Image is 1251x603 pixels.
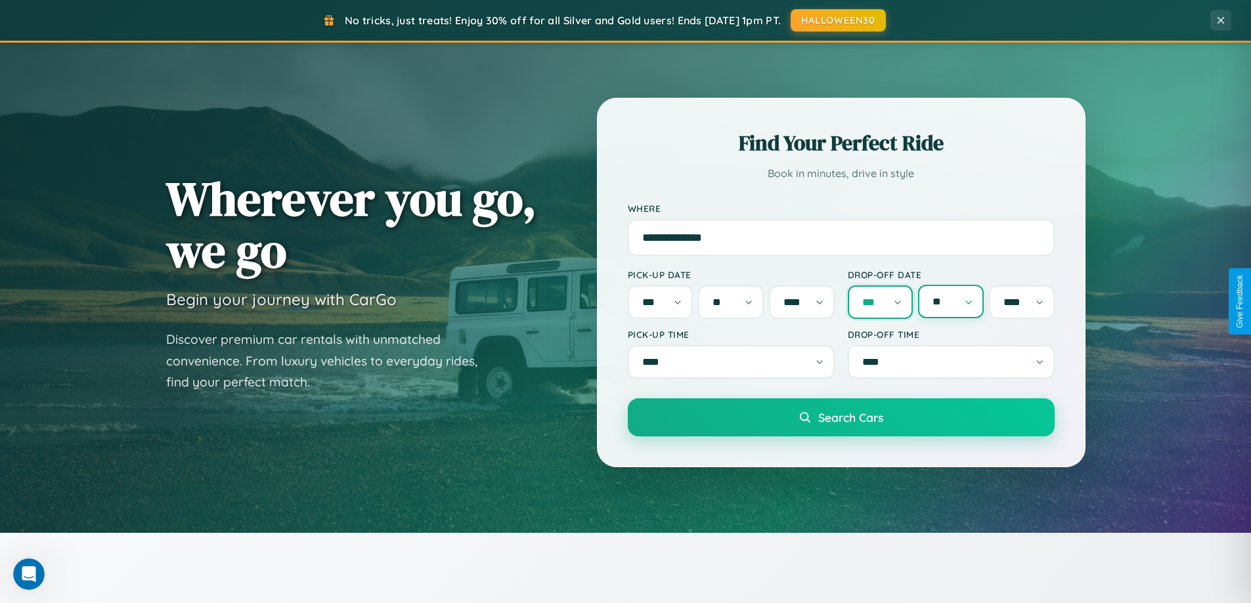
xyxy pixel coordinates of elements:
h1: Wherever you go, we go [166,173,537,276]
label: Where [628,203,1055,214]
label: Drop-off Date [848,269,1055,280]
button: Search Cars [628,398,1055,436]
h2: Find Your Perfect Ride [628,129,1055,157]
iframe: Intercom live chat [13,558,45,590]
button: HALLOWEEN30 [791,9,886,31]
span: Search Cars [818,410,883,425]
label: Pick-up Date [628,269,835,280]
p: Book in minutes, drive in style [628,164,1055,183]
label: Drop-off Time [848,329,1055,340]
h3: Begin your journey with CarGo [166,289,397,309]
p: Discover premium car rentals with unmatched convenience. From luxury vehicles to everyday rides, ... [166,329,494,393]
label: Pick-up Time [628,329,835,340]
div: Give Feedback [1235,275,1244,328]
span: No tricks, just treats! Enjoy 30% off for all Silver and Gold users! Ends [DATE] 1pm PT. [345,14,781,27]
